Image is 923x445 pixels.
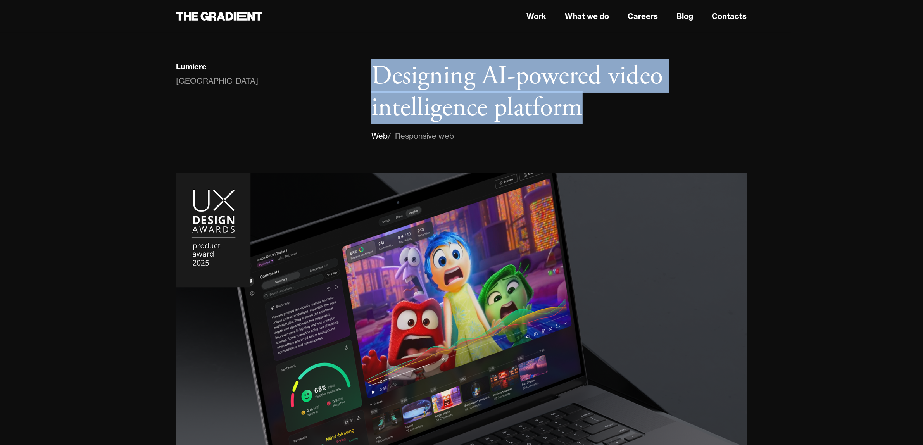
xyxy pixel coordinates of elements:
[712,10,747,22] a: Contacts
[526,10,546,22] a: Work
[565,10,609,22] a: What we do
[176,75,259,87] div: [GEOGRAPHIC_DATA]
[388,130,454,142] div: / Responsive web
[628,10,658,22] a: Careers
[371,60,747,124] h1: Designing AI-powered video intelligence platform
[676,10,693,22] a: Blog
[371,130,388,142] div: Web
[176,62,207,72] div: Lumiere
